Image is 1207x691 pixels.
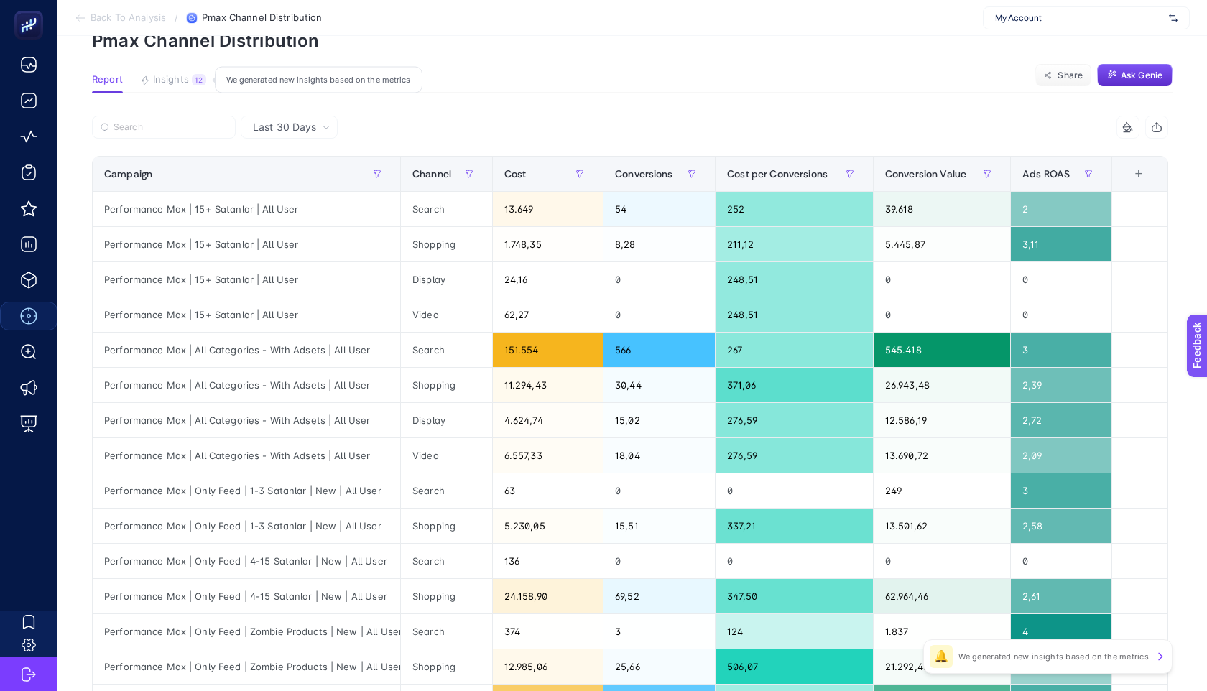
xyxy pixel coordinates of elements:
div: Search [401,333,492,367]
span: Cost per Conversions [727,168,828,180]
span: Insights [153,74,189,85]
span: Back To Analysis [91,12,166,24]
div: 5.230,05 [493,509,603,543]
div: 5.445,87 [874,227,1010,261]
div: 267 [716,333,873,367]
div: Performance Max | 15+ Satanlar | All User [93,192,400,226]
div: 69,52 [603,579,715,613]
div: 12.985,06 [493,649,603,684]
div: Search [401,544,492,578]
div: Performance Max | 15+ Satanlar | All User [93,297,400,332]
div: 249 [874,473,1010,508]
button: Ask Genie [1097,64,1173,87]
div: Shopping [401,649,492,684]
div: Performance Max | Only Feed | 4-15 Satanlar | New | All User [93,544,400,578]
span: Last 30 Days [253,120,316,134]
button: Share [1035,64,1091,87]
div: 2,09 [1011,438,1111,473]
div: Search [401,473,492,508]
span: Share [1058,70,1083,81]
div: 211,12 [716,227,873,261]
div: 7 items selected [1124,168,1135,200]
div: 124 [716,614,873,649]
div: 12.586,19 [874,403,1010,437]
p: We generated new insights based on the metrics [958,651,1149,662]
div: 2 [1011,192,1111,226]
div: Search [401,614,492,649]
div: 15,02 [603,403,715,437]
div: Video [401,438,492,473]
div: 0 [603,297,715,332]
div: 4 [1011,614,1111,649]
input: Search [114,122,227,133]
div: 8,28 [603,227,715,261]
div: 24.158,90 [493,579,603,613]
div: 39.618 [874,192,1010,226]
div: 0 [716,544,873,578]
span: Cost [504,168,527,180]
div: 0 [603,262,715,297]
div: 62.964,46 [874,579,1010,613]
div: 15,51 [603,509,715,543]
span: My Account [995,12,1163,24]
div: 252 [716,192,873,226]
span: Conversion Value [885,168,966,180]
span: Channel [412,168,451,180]
div: 2,72 [1011,403,1111,437]
div: 6.557,33 [493,438,603,473]
span: Report [92,74,123,85]
div: 2,58 [1011,509,1111,543]
div: 0 [1011,297,1111,332]
p: Pmax Channel Distribution [92,30,1173,51]
div: 545.418 [874,333,1010,367]
div: 🔔 [930,645,953,668]
div: + [1125,168,1152,180]
div: Performance Max | Only Feed | 4-15 Satanlar | New | All User [93,579,400,613]
div: Performance Max | All Categories - With Adsets | All User [93,368,400,402]
div: Performance Max | All Categories - With Adsets | All User [93,438,400,473]
div: Search [401,192,492,226]
div: 3 [1011,473,1111,508]
div: 2,61 [1011,579,1111,613]
div: 566 [603,333,715,367]
div: 0 [874,297,1010,332]
div: Performance Max | 15+ Satanlar | All User [93,227,400,261]
div: 30,44 [603,368,715,402]
div: 24,16 [493,262,603,297]
div: 3 [603,614,715,649]
div: Shopping [401,227,492,261]
div: 136 [493,544,603,578]
div: 347,50 [716,579,873,613]
div: 0 [874,544,1010,578]
div: 248,51 [716,297,873,332]
div: 26.943,48 [874,368,1010,402]
div: 63 [493,473,603,508]
div: 0 [1011,262,1111,297]
span: Ask Genie [1121,70,1162,81]
div: 21.292,43 [874,649,1010,684]
div: 0 [1011,544,1111,578]
div: 0 [874,262,1010,297]
div: Performance Max | Only Feed | 1-3 Satanlar | New | All User [93,473,400,508]
div: 13.690,72 [874,438,1010,473]
div: Shopping [401,509,492,543]
div: 1.748,35 [493,227,603,261]
div: Shopping [401,368,492,402]
div: Performance Max | Only Feed | 1-3 Satanlar | New | All User [93,509,400,543]
div: 276,59 [716,438,873,473]
div: 506,07 [716,649,873,684]
span: Feedback [9,4,55,16]
div: 3,11 [1011,227,1111,261]
div: 13.501,62 [874,509,1010,543]
div: 2,39 [1011,368,1111,402]
div: 4.624,74 [493,403,603,437]
div: 18,04 [603,438,715,473]
div: 62,27 [493,297,603,332]
div: 248,51 [716,262,873,297]
span: Campaign [104,168,152,180]
div: 0 [716,473,873,508]
div: 3 [1011,333,1111,367]
div: 0 [603,473,715,508]
div: Performance Max | 15+ Satanlar | All User [93,262,400,297]
div: We generated new insights based on the metrics [215,67,422,93]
